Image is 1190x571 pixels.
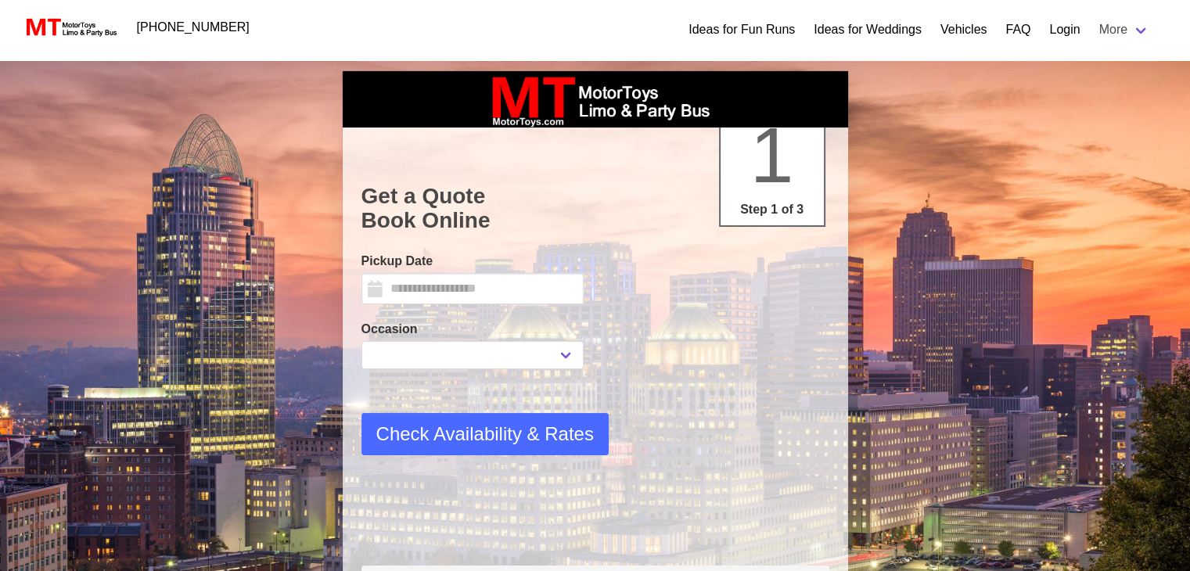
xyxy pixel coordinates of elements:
[478,71,713,127] img: box_logo_brand.jpeg
[688,20,795,39] a: Ideas for Fun Runs
[128,12,259,43] a: [PHONE_NUMBER]
[814,20,922,39] a: Ideas for Weddings
[361,413,609,455] button: Check Availability & Rates
[361,184,829,233] h1: Get a Quote Book Online
[361,252,584,271] label: Pickup Date
[22,16,118,38] img: MotorToys Logo
[1049,20,1080,39] a: Login
[727,200,818,219] p: Step 1 of 3
[1090,14,1159,45] a: More
[750,111,794,199] span: 1
[940,20,987,39] a: Vehicles
[361,320,584,339] label: Occasion
[376,420,594,448] span: Check Availability & Rates
[1005,20,1030,39] a: FAQ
